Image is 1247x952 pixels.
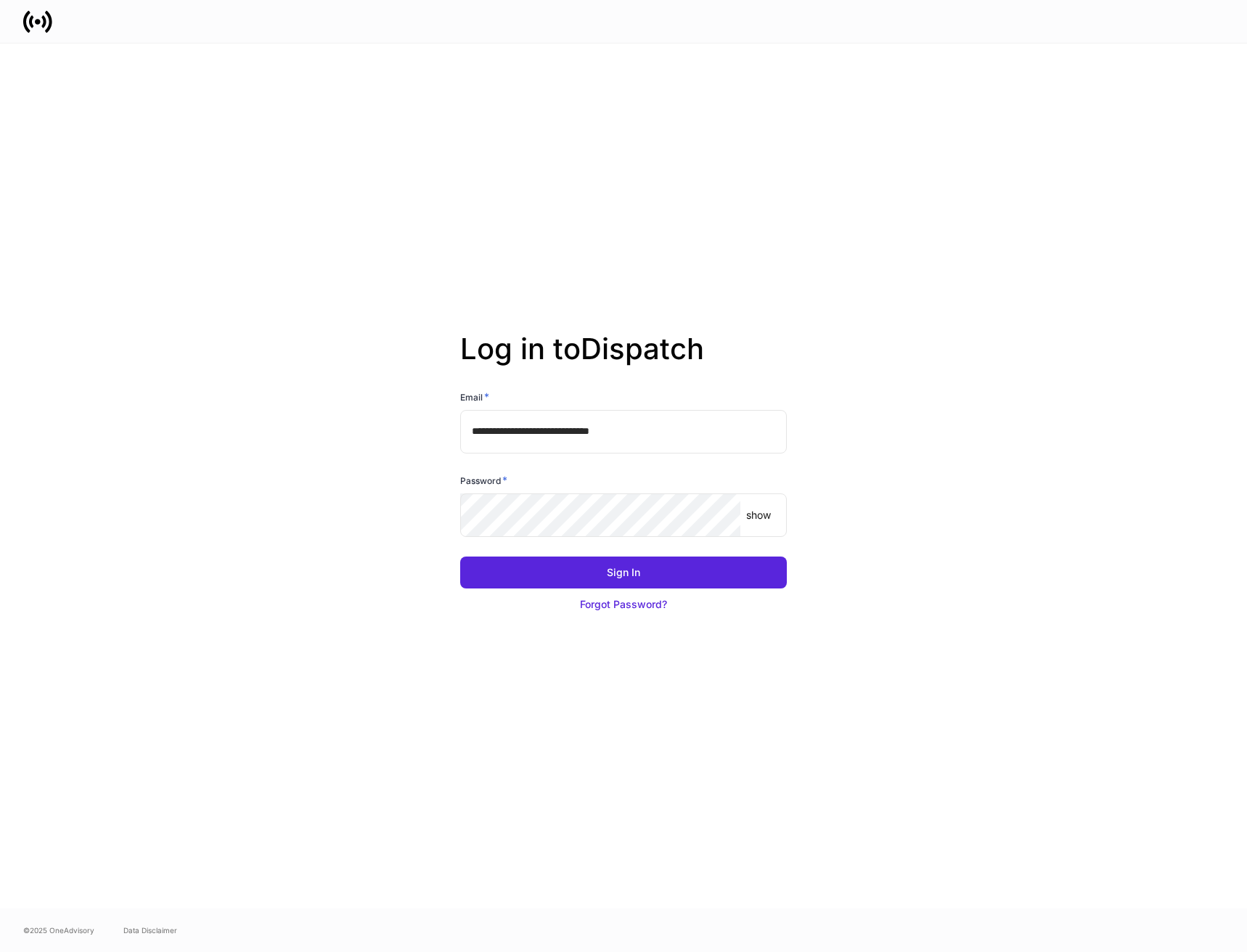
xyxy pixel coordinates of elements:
div: Forgot Password? [580,597,667,612]
span: © 2025 OneAdvisory [23,924,94,936]
a: Data Disclaimer [123,924,177,936]
h6: Password [460,473,507,488]
p: show [746,508,771,522]
div: Sign In [607,565,640,580]
button: Forgot Password? [460,588,787,620]
h2: Log in to Dispatch [460,332,787,390]
h6: Email [460,390,489,404]
button: Sign In [460,557,787,588]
